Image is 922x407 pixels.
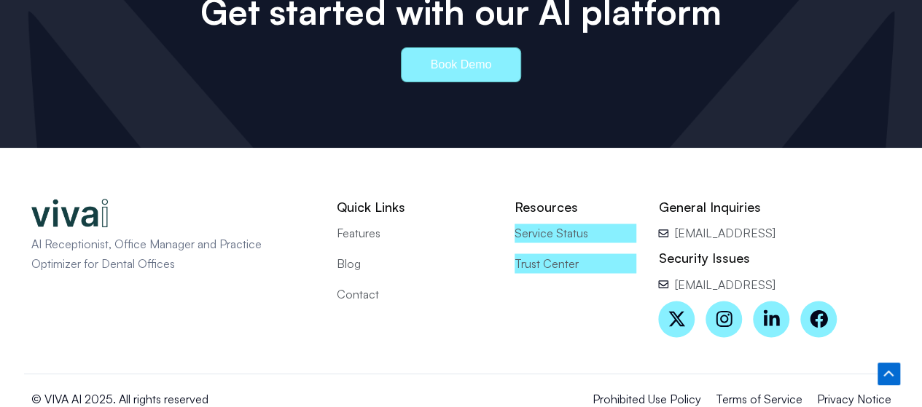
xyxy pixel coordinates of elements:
[401,47,522,82] a: Book Demo
[515,253,636,272] a: Trust Center
[337,224,493,242] a: Features
[337,253,361,272] span: Blog
[515,224,636,242] a: Service Status
[31,234,286,273] p: AI Receptionist, Office Manager and Practice Optimizer for Dental Offices
[337,284,379,303] span: Contact
[431,59,492,71] span: Book Demo
[671,224,776,242] span: [EMAIL_ADDRESS]
[671,274,776,293] span: [EMAIL_ADDRESS]
[515,224,588,242] span: Service Status
[658,250,891,266] h2: Security Issues
[337,253,493,272] a: Blog
[337,284,493,303] a: Contact
[658,199,891,216] h2: General Inquiries
[658,224,891,242] a: [EMAIL_ADDRESS]
[515,253,579,272] span: Trust Center
[515,199,636,216] h2: Resources
[337,224,380,242] span: Features
[337,199,493,216] h2: Quick Links
[658,274,891,293] a: [EMAIL_ADDRESS]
